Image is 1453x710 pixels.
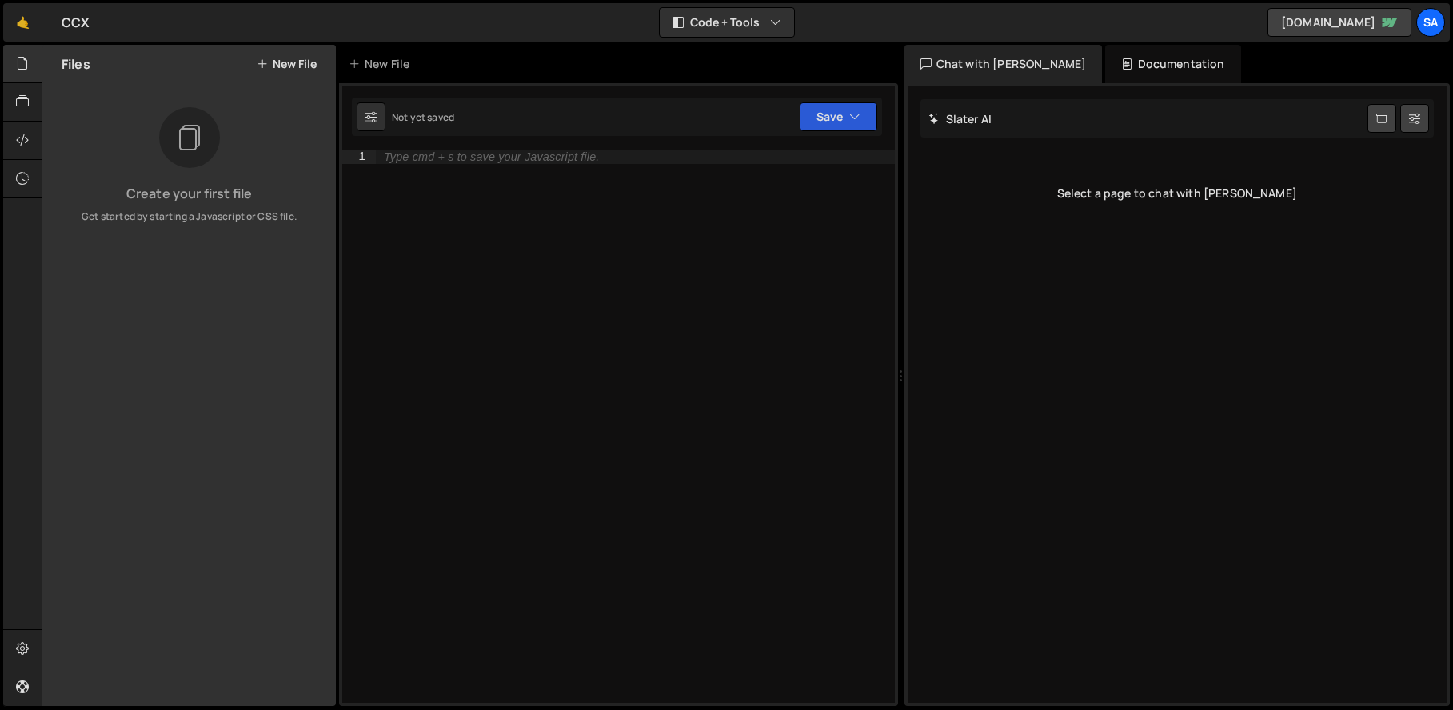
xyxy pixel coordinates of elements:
[342,150,376,164] div: 1
[3,3,42,42] a: 🤙
[1105,45,1240,83] div: Documentation
[55,209,323,224] p: Get started by starting a Javascript or CSS file.
[1416,8,1445,37] a: SA
[928,111,992,126] h2: Slater AI
[384,151,599,163] div: Type cmd + s to save your Javascript file.
[800,102,877,131] button: Save
[392,110,454,124] div: Not yet saved
[62,55,90,73] h2: Files
[920,162,1435,225] div: Select a page to chat with [PERSON_NAME]
[1267,8,1411,37] a: [DOMAIN_NAME]
[660,8,794,37] button: Code + Tools
[62,13,89,32] div: CCX
[349,56,416,72] div: New File
[55,187,323,200] h3: Create your first file
[904,45,1103,83] div: Chat with [PERSON_NAME]
[257,58,317,70] button: New File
